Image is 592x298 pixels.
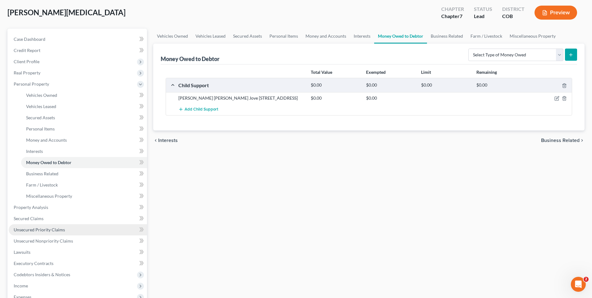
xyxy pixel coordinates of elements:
[185,107,218,112] span: Add Child Support
[14,261,53,266] span: Executory Contracts
[14,36,45,42] span: Case Dashboard
[506,29,559,44] a: Miscellaneous Property
[21,157,147,168] a: Money Owed to Debtor
[473,82,528,88] div: $0.00
[363,82,418,88] div: $0.00
[26,193,72,199] span: Miscellaneous Property
[175,82,308,88] div: Child Support
[308,95,363,101] div: $0.00
[14,238,73,244] span: Unsecured Nonpriority Claims
[21,101,147,112] a: Vehicles Leased
[158,138,178,143] span: Interests
[571,277,586,292] iframe: Intercom live chat
[175,95,308,101] div: [PERSON_NAME] [PERSON_NAME] Jove [STREET_ADDRESS]
[9,202,147,213] a: Property Analysis
[14,283,28,288] span: Income
[374,29,427,44] a: Money Owed to Debtor
[14,227,65,232] span: Unsecured Priority Claims
[14,249,30,255] span: Lawsuits
[14,272,70,277] span: Codebtors Insiders & Notices
[229,29,266,44] a: Secured Assets
[14,205,48,210] span: Property Analysis
[9,247,147,258] a: Lawsuits
[14,216,44,221] span: Secured Claims
[9,45,147,56] a: Credit Report
[26,182,58,187] span: Farm / Livestock
[7,8,126,17] span: [PERSON_NAME][MEDICAL_DATA]
[9,235,147,247] a: Unsecured Nonpriority Claims
[308,82,363,88] div: $0.00
[21,90,147,101] a: Vehicles Owned
[541,138,585,143] button: Business Related chevron_right
[178,104,218,115] button: Add Child Support
[21,112,147,123] a: Secured Assets
[441,6,464,13] div: Chapter
[21,135,147,146] a: Money and Accounts
[427,29,467,44] a: Business Related
[441,13,464,20] div: Chapter
[502,13,525,20] div: COB
[26,92,57,98] span: Vehicles Owned
[14,59,39,64] span: Client Profile
[26,137,67,143] span: Money and Accounts
[14,70,40,75] span: Real Property
[21,191,147,202] a: Miscellaneous Property
[421,69,431,75] strong: Limit
[266,29,302,44] a: Personal Items
[161,55,221,63] div: Money Owed to Debtor
[26,171,58,176] span: Business Related
[467,29,506,44] a: Farm / Livestock
[584,277,589,282] span: 2
[9,213,147,224] a: Secured Claims
[502,6,525,13] div: District
[9,34,147,45] a: Case Dashboard
[418,82,473,88] div: $0.00
[26,149,43,154] span: Interests
[26,160,71,165] span: Money Owed to Debtor
[460,13,462,19] span: 7
[580,138,585,143] i: chevron_right
[366,69,386,75] strong: Exempted
[192,29,229,44] a: Vehicles Leased
[26,104,56,109] span: Vehicles Leased
[535,6,577,20] button: Preview
[350,29,374,44] a: Interests
[9,258,147,269] a: Executory Contracts
[153,138,158,143] i: chevron_left
[14,81,49,87] span: Personal Property
[153,138,178,143] button: chevron_left Interests
[21,123,147,135] a: Personal Items
[26,115,55,120] span: Secured Assets
[474,6,492,13] div: Status
[153,29,192,44] a: Vehicles Owned
[21,168,147,179] a: Business Related
[474,13,492,20] div: Lead
[541,138,580,143] span: Business Related
[9,224,147,235] a: Unsecured Priority Claims
[476,69,497,75] strong: Remaining
[363,95,418,101] div: $0.00
[14,48,40,53] span: Credit Report
[311,69,332,75] strong: Total Value
[302,29,350,44] a: Money and Accounts
[21,146,147,157] a: Interests
[26,126,55,131] span: Personal Items
[21,179,147,191] a: Farm / Livestock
